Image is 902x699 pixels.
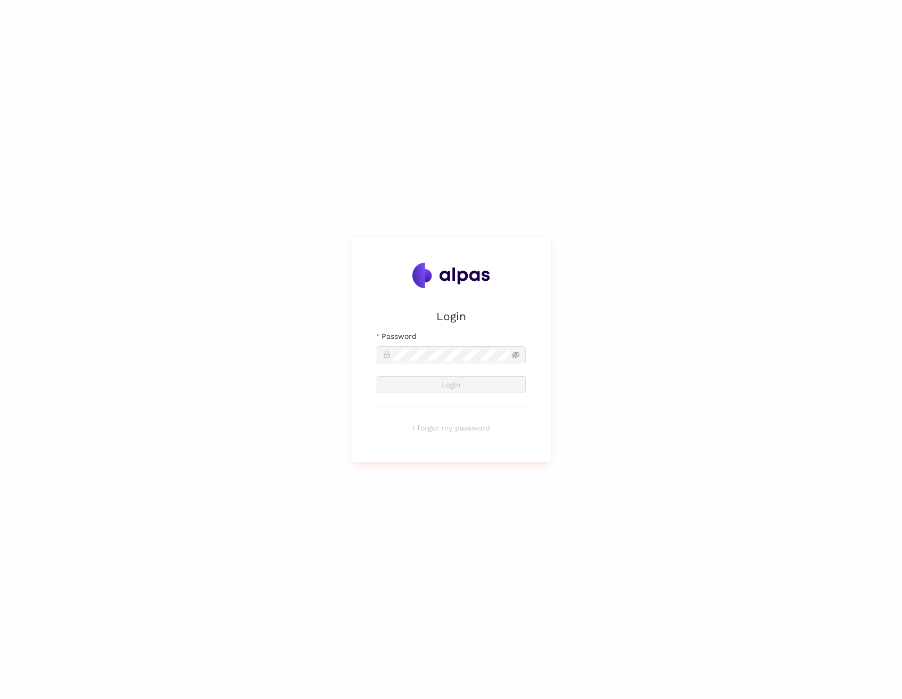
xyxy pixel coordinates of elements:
button: I forgot my password [377,419,526,436]
span: lock [383,351,391,359]
button: Login [377,376,526,393]
img: Alpas.ai Logo [412,263,490,288]
span: eye-invisible [512,351,519,359]
h2: Login [377,307,526,325]
label: Password [377,330,417,342]
input: Password [393,349,510,361]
